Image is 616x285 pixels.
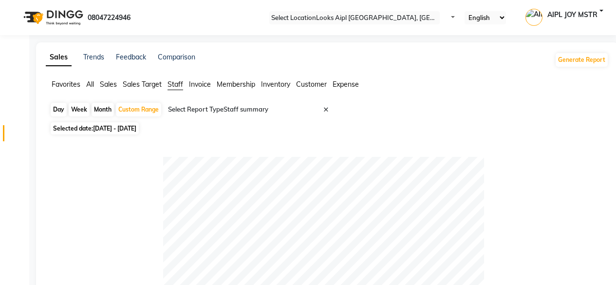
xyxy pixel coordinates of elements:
[296,80,327,89] span: Customer
[88,4,131,31] b: 08047224946
[525,9,542,26] img: AIPL JOY MSTR
[333,80,359,89] span: Expense
[19,4,86,31] img: logo
[92,103,114,116] div: Month
[158,53,195,61] a: Comparison
[46,49,72,66] a: Sales
[83,53,104,61] a: Trends
[93,125,136,132] span: [DATE] - [DATE]
[52,80,80,89] span: Favorites
[116,53,146,61] a: Feedback
[556,53,608,67] button: Generate Report
[217,80,255,89] span: Membership
[51,103,67,116] div: Day
[69,103,90,116] div: Week
[116,103,161,116] div: Custom Range
[123,80,162,89] span: Sales Target
[168,80,183,89] span: Staff
[189,80,211,89] span: Invoice
[547,10,597,26] span: AIPL JOY MSTR
[261,80,290,89] span: Inventory
[51,122,139,134] span: Selected date:
[86,80,94,89] span: All
[323,105,332,116] span: Clear all
[100,80,117,89] span: Sales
